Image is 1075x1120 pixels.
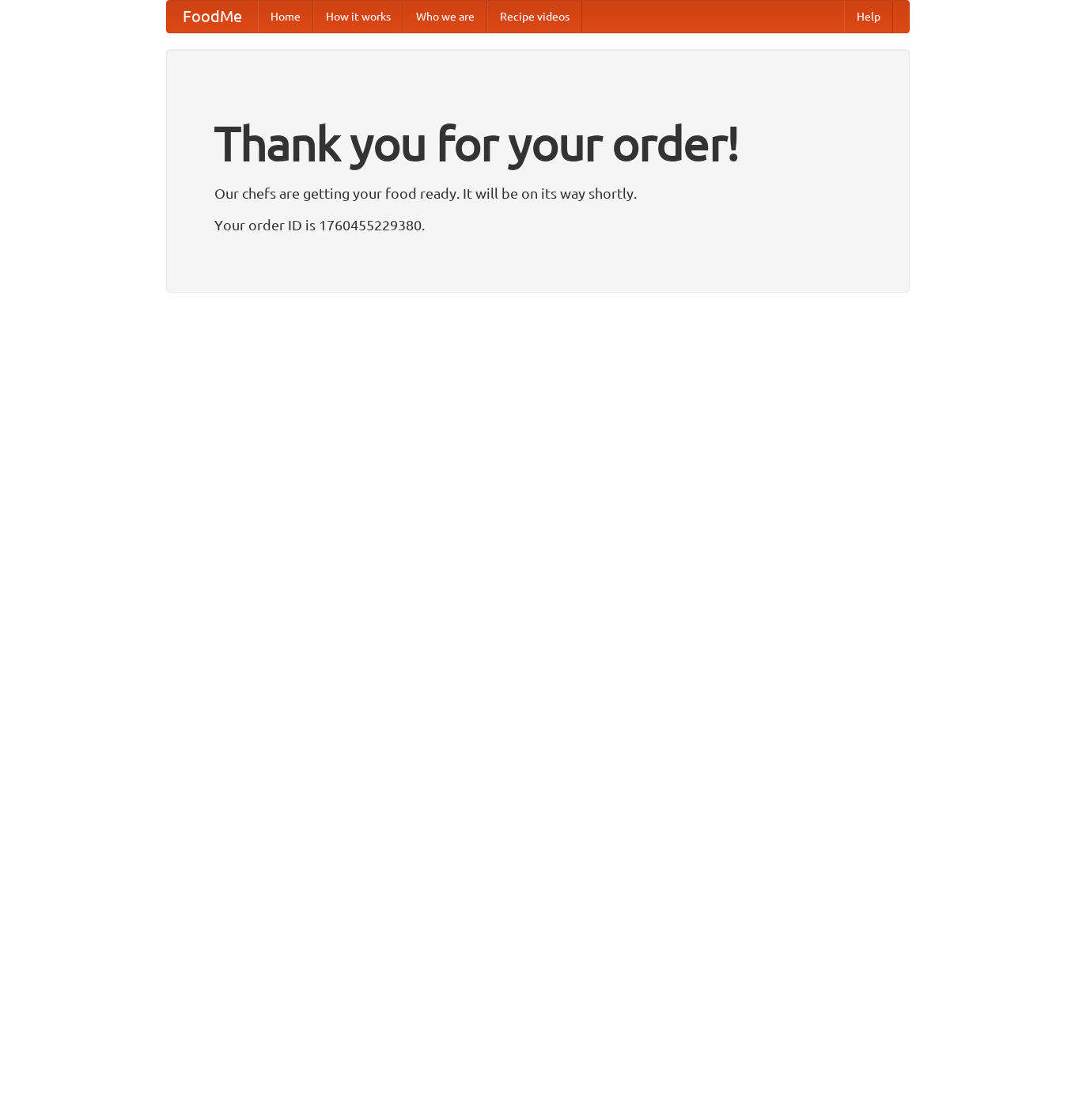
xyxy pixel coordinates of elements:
a: Home [258,1,313,32]
a: FoodMe [167,1,258,32]
a: Help [844,1,893,32]
h1: Thank you for your order! [214,105,861,181]
p: Your order ID is 1760455229380. [214,213,861,237]
p: Our chefs are getting your food ready. It will be on its way shortly. [214,181,861,205]
a: Recipe videos [487,1,582,32]
a: How it works [313,1,403,32]
a: Who we are [403,1,487,32]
